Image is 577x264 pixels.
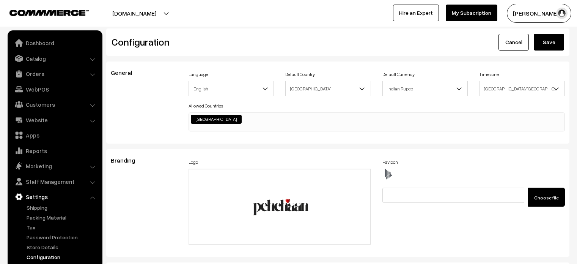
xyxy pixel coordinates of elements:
[189,71,208,78] label: Language
[507,4,571,23] button: [PERSON_NAME]
[9,175,100,188] a: Staff Management
[382,81,468,96] span: Indian Rupee
[382,71,415,78] label: Default Currency
[285,71,315,78] label: Default Country
[111,69,141,76] span: General
[393,5,439,21] a: Hire an Expert
[383,82,468,95] span: Indian Rupee
[9,36,100,50] a: Dashboard
[285,81,371,96] span: India
[191,115,242,124] li: India
[86,4,183,23] button: [DOMAIN_NAME]
[189,103,223,109] label: Allowed Countries
[382,159,398,166] label: Favicon
[446,5,497,21] a: My Subscription
[480,82,564,95] span: Asia/Kolkata
[479,81,565,96] span: Asia/Kolkata
[25,223,100,231] a: Tax
[534,34,564,51] button: Save
[534,195,559,201] span: Choose file
[9,82,100,96] a: WebPOS
[9,52,100,65] a: Catalog
[9,128,100,142] a: Apps
[479,71,499,78] label: Timezone
[382,169,394,180] img: favicon.ico
[9,8,76,17] a: COMMMERCE
[9,144,100,158] a: Reports
[286,82,371,95] span: India
[498,34,529,51] a: Cancel
[189,159,198,166] label: Logo
[25,204,100,212] a: Shipping
[25,253,100,261] a: Configuration
[9,159,100,173] a: Marketing
[9,113,100,127] a: Website
[189,82,274,95] span: English
[9,98,100,111] a: Customers
[189,81,274,96] span: English
[25,233,100,241] a: Password Protection
[25,243,100,251] a: Store Details
[556,8,568,19] img: user
[112,36,332,48] h2: Configuration
[9,10,89,16] img: COMMMERCE
[9,67,100,81] a: Orders
[25,213,100,221] a: Packing Material
[111,157,144,164] span: Branding
[9,190,100,204] a: Settings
